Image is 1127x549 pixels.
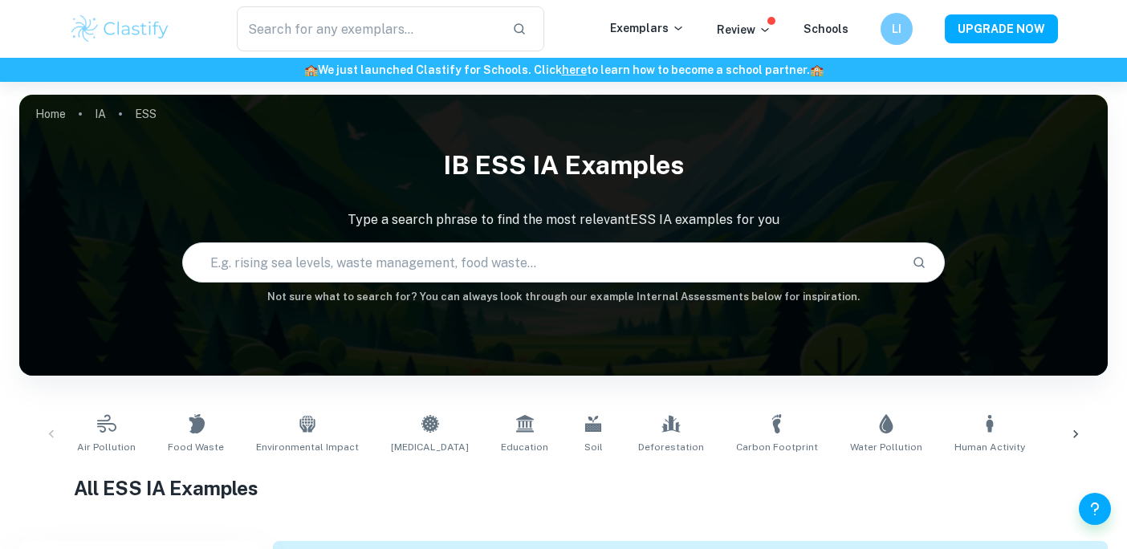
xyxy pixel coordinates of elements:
[256,440,359,454] span: Environmental Impact
[391,440,469,454] span: [MEDICAL_DATA]
[69,13,171,45] img: Clastify logo
[95,103,106,125] a: IA
[3,61,1124,79] h6: We just launched Clastify for Schools. Click to learn how to become a school partner.
[1079,493,1111,525] button: Help and Feedback
[183,240,898,285] input: E.g. rising sea levels, waste management, food waste...
[638,440,704,454] span: Deforestation
[945,14,1058,43] button: UPGRADE NOW
[19,210,1108,230] p: Type a search phrase to find the most relevant ESS IA examples for you
[74,474,1053,502] h1: All ESS IA Examples
[905,249,933,276] button: Search
[237,6,499,51] input: Search for any exemplars...
[804,22,848,35] a: Schools
[168,440,224,454] span: Food Waste
[850,440,922,454] span: Water Pollution
[135,105,157,123] p: ESS
[888,20,906,38] h6: LI
[881,13,913,45] button: LI
[717,21,771,39] p: Review
[501,440,548,454] span: Education
[736,440,818,454] span: Carbon Footprint
[19,289,1108,305] h6: Not sure what to search for? You can always look through our example Internal Assessments below f...
[304,63,318,76] span: 🏫
[562,63,587,76] a: here
[610,19,685,37] p: Exemplars
[77,440,136,454] span: Air Pollution
[35,103,66,125] a: Home
[19,140,1108,191] h1: IB ESS IA examples
[584,440,603,454] span: Soil
[954,440,1025,454] span: Human Activity
[810,63,824,76] span: 🏫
